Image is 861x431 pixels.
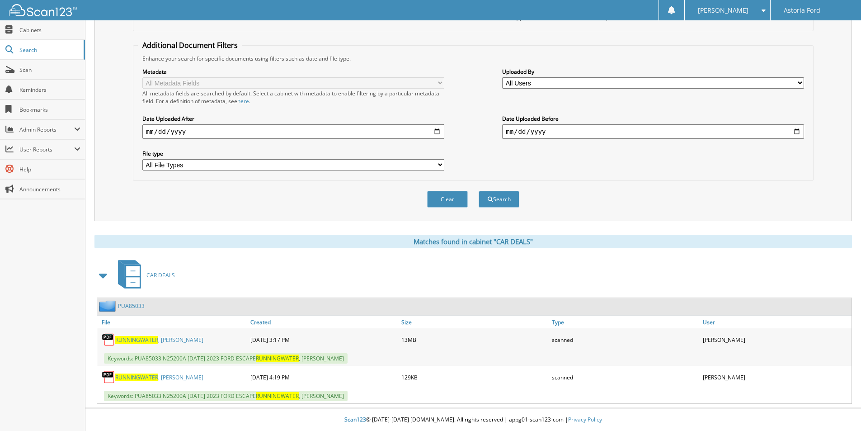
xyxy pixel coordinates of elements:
div: [PERSON_NAME] [701,331,852,349]
label: File type [142,150,444,157]
div: Enhance your search for specific documents using filters such as date and file type. [138,55,809,62]
span: RUNNINGWATER [115,374,158,381]
span: Keywords: PUA85033 N25200A [DATE] 2023 FORD ESCAPE , [PERSON_NAME] [104,353,348,364]
img: PDF.png [102,370,115,384]
a: File [97,316,248,328]
span: RUNNINGWATER [256,392,299,400]
div: [DATE] 3:17 PM [248,331,399,349]
div: © [DATE]-[DATE] [DOMAIN_NAME]. All rights reserved | appg01-scan123-com | [85,409,861,431]
a: CAR DEALS [113,257,175,293]
a: Type [550,316,701,328]
div: scanned [550,368,701,386]
span: CAR DEALS [146,271,175,279]
div: scanned [550,331,701,349]
label: Metadata [142,68,444,76]
button: Search [479,191,519,208]
span: Help [19,166,80,173]
span: User Reports [19,146,74,153]
a: here [237,97,249,105]
a: PUA85033 [118,302,145,310]
div: Matches found in cabinet "CAR DEALS" [94,235,852,248]
span: Admin Reports [19,126,74,133]
button: Clear [427,191,468,208]
input: end [502,124,804,139]
span: [PERSON_NAME] [698,8,748,13]
label: Date Uploaded Before [502,115,804,123]
a: Size [399,316,550,328]
legend: Additional Document Filters [138,40,242,50]
iframe: Chat Widget [816,388,861,431]
span: Bookmarks [19,106,80,114]
a: RUNNINGWATER, [PERSON_NAME] [115,374,203,381]
span: Reminders [19,86,80,94]
label: Uploaded By [502,68,804,76]
span: Scan123 [344,416,366,423]
span: Announcements [19,185,80,193]
a: Created [248,316,399,328]
a: Privacy Policy [568,416,602,423]
div: 129KB [399,368,550,386]
a: RUNNINGWATER, [PERSON_NAME] [115,336,203,344]
label: Date Uploaded After [142,115,444,123]
img: folder2.png [99,300,118,312]
a: User [701,316,852,328]
div: [DATE] 4:19 PM [248,368,399,386]
span: RUNNINGWATER [115,336,158,344]
span: Scan [19,66,80,74]
span: Cabinets [19,26,80,34]
span: Keywords: PUA85033 N25200A [DATE] 2023 FORD ESCAPE , [PERSON_NAME] [104,391,348,401]
div: [PERSON_NAME] [701,368,852,386]
div: 13MB [399,331,550,349]
input: start [142,124,444,139]
span: Astoria Ford [784,8,820,13]
span: RUNNINGWATER [256,355,299,362]
img: scan123-logo-white.svg [9,4,77,16]
div: All metadata fields are searched by default. Select a cabinet with metadata to enable filtering b... [142,90,444,105]
img: PDF.png [102,333,115,346]
span: Search [19,46,79,54]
